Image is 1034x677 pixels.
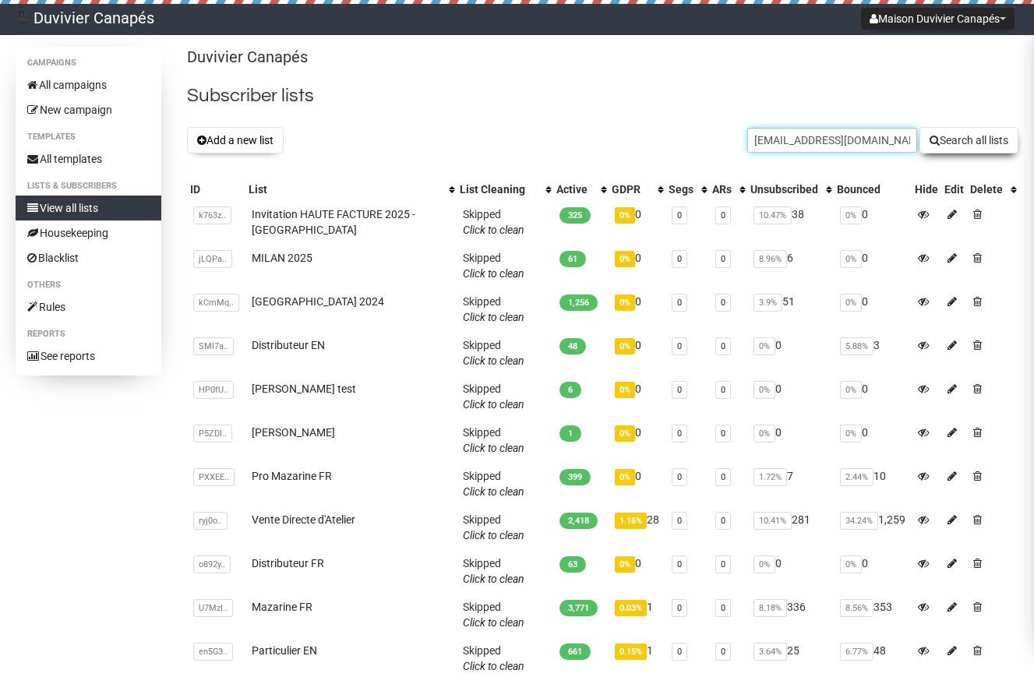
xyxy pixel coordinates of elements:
h2: Subscriber lists [187,82,1018,110]
a: 0 [677,385,682,395]
a: 0 [721,210,725,220]
a: 0 [677,298,682,308]
td: 281 [747,506,834,549]
a: Click to clean [463,224,524,236]
span: 10.47% [753,206,792,224]
a: 0 [721,559,725,569]
span: 8.96% [753,250,787,268]
span: 0% [615,469,635,485]
span: Skipped [463,426,524,454]
span: 0.03% [615,600,647,616]
img: 2.png [16,11,30,25]
span: 6.77% [840,643,873,661]
button: Add a new list [187,127,284,153]
a: 0 [677,341,682,351]
span: ryj0o.. [193,512,228,530]
td: 7 [747,462,834,506]
th: List: No sort applied, activate to apply an ascending sort [245,178,457,200]
th: ID: No sort applied, sorting is disabled [187,178,245,200]
span: 10.41% [753,512,792,530]
span: Skipped [463,557,524,585]
span: Skipped [463,208,524,236]
a: Click to clean [463,660,524,672]
td: 0 [609,287,665,331]
a: 0 [721,516,725,526]
a: 0 [721,341,725,351]
a: 0 [677,254,682,264]
a: All campaigns [16,72,161,97]
a: 0 [721,472,725,482]
th: Delete: No sort applied, activate to apply an ascending sort [967,178,1018,200]
span: 0% [615,425,635,442]
td: 28 [609,506,665,549]
div: GDPR [612,182,650,197]
span: 48 [559,338,586,354]
a: 0 [677,559,682,569]
td: 0 [609,375,665,418]
a: 0 [677,647,682,657]
span: 2,418 [559,513,598,529]
th: Edit: No sort applied, sorting is disabled [941,178,967,200]
a: Click to clean [463,573,524,585]
span: 0.15% [615,644,647,660]
li: Others [16,276,161,294]
span: 0% [753,425,775,443]
span: o892y.. [193,555,231,573]
div: List [249,182,441,197]
td: 0 [834,549,912,593]
th: Segs: No sort applied, activate to apply an ascending sort [665,178,709,200]
span: 8.18% [753,599,787,617]
div: ID [190,182,242,197]
td: 1 [609,593,665,636]
span: 0% [753,555,775,573]
a: New campaign [16,97,161,122]
span: 3.9% [753,294,782,312]
span: 6 [559,382,581,398]
a: 0 [677,210,682,220]
a: Pro Mazarine FR [252,470,332,482]
td: 0 [609,244,665,287]
div: ARs [712,182,732,197]
th: ARs: No sort applied, activate to apply an ascending sort [709,178,747,200]
span: 3,771 [559,600,598,616]
a: Invitation HAUTE FACTURE 2025 - [GEOGRAPHIC_DATA] [252,208,415,236]
td: 0 [834,375,912,418]
div: Segs [669,182,693,197]
span: 661 [559,644,591,660]
a: [GEOGRAPHIC_DATA] 2024 [252,295,384,308]
th: Unsubscribed: No sort applied, activate to apply an ascending sort [747,178,834,200]
td: 336 [747,593,834,636]
span: 0% [615,556,635,573]
a: Distributeur FR [252,557,324,569]
span: 8.56% [840,599,873,617]
a: See reports [16,344,161,368]
td: 0 [747,375,834,418]
span: HP0fU.. [193,381,234,399]
div: Delete [970,182,1003,197]
td: 0 [834,418,912,462]
td: 1,259 [834,506,912,549]
li: Reports [16,325,161,344]
td: 51 [747,287,834,331]
div: Edit [944,182,964,197]
span: Skipped [463,339,524,367]
td: 38 [747,200,834,244]
div: List Cleaning [460,182,538,197]
span: 0% [840,250,862,268]
span: 1.72% [753,468,787,486]
td: 10 [834,462,912,506]
span: jLQPa.. [193,250,232,268]
a: Click to clean [463,267,524,280]
td: 6 [747,244,834,287]
a: Click to clean [463,442,524,454]
li: Lists & subscribers [16,177,161,196]
div: Active [556,182,593,197]
td: 0 [609,418,665,462]
a: 0 [721,603,725,613]
a: Particulier EN [252,644,317,657]
a: Housekeeping [16,220,161,245]
span: Skipped [463,513,524,541]
div: Hide [915,182,938,197]
a: 0 [721,385,725,395]
a: Click to clean [463,354,524,367]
